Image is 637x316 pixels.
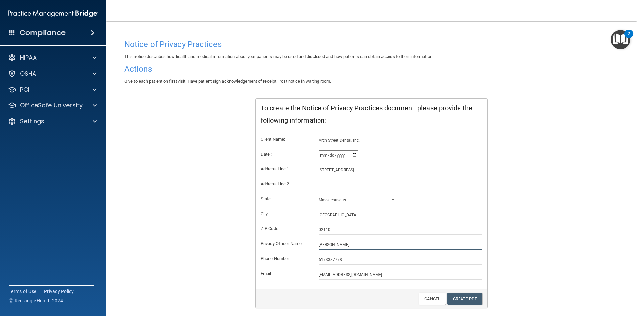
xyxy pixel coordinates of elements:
div: 2 [628,34,630,42]
h4: Compliance [20,28,66,37]
p: HIPAA [20,54,37,62]
label: City [256,210,314,218]
p: OSHA [20,70,36,78]
a: Cancel [419,293,446,305]
h4: Notice of Privacy Practices [124,40,619,49]
a: Privacy Policy [44,288,74,295]
a: OfficeSafe University [8,101,97,109]
p: PCI [20,86,29,94]
img: PMB logo [8,7,98,20]
label: ZIP Code [256,225,314,233]
a: HIPAA [8,54,97,62]
a: Settings [8,117,97,125]
label: Address Line 1: [256,165,314,173]
h4: Actions [124,65,619,73]
span: Ⓒ Rectangle Health 2024 [9,297,63,304]
label: Email [256,270,314,278]
label: Address Line 2: [256,180,314,188]
a: Create PDF [447,293,482,305]
label: Phone Number [256,255,314,263]
input: _____ [319,225,483,235]
a: OSHA [8,70,97,78]
label: State [256,195,314,203]
label: Date : [256,150,314,158]
button: Open Resource Center, 2 new notifications [611,30,630,49]
span: This notice describes how health and medical information about your patients may be used and disc... [124,54,433,59]
div: To create the Notice of Privacy Practices document, please provide the following information: [256,99,487,130]
label: Client Name: [256,135,314,143]
p: Settings [20,117,44,125]
a: PCI [8,86,97,94]
span: Give to each patient on first visit. Have patient sign acknowledgement of receipt. Post notice in... [124,79,331,84]
p: OfficeSafe University [20,101,83,109]
a: Terms of Use [9,288,36,295]
label: Privacy Officer Name [256,240,314,248]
